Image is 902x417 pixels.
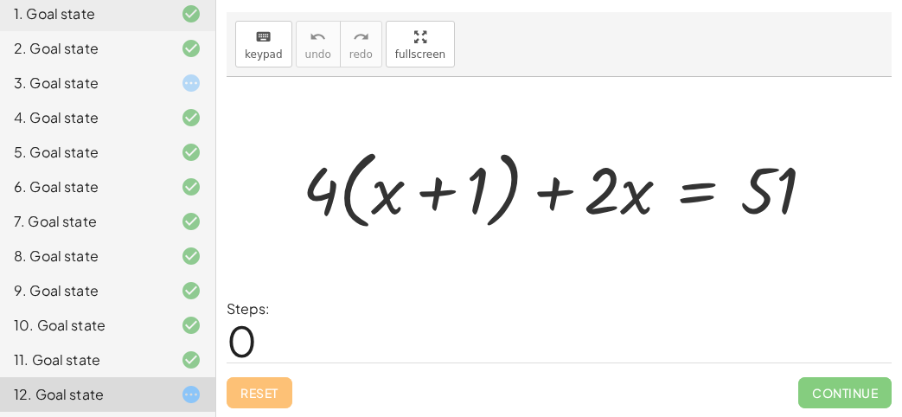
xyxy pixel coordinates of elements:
div: 1. Goal state [14,3,153,24]
div: 11. Goal state [14,350,153,370]
i: Task finished and correct. [181,315,202,336]
i: Task started. [181,384,202,405]
label: Steps: [227,299,270,318]
span: keypad [245,48,283,61]
button: undoundo [296,21,341,67]
div: 6. Goal state [14,176,153,197]
i: Task finished and correct. [181,211,202,232]
i: Task finished and correct. [181,142,202,163]
i: Task finished and correct. [181,280,202,301]
div: 8. Goal state [14,246,153,266]
i: keyboard [255,27,272,48]
i: Task finished and correct. [181,176,202,197]
span: redo [349,48,373,61]
div: 10. Goal state [14,315,153,336]
div: 9. Goal state [14,280,153,301]
i: undo [310,27,326,48]
span: fullscreen [395,48,445,61]
i: Task finished and correct. [181,3,202,24]
div: 12. Goal state [14,384,153,405]
div: 7. Goal state [14,211,153,232]
button: redoredo [340,21,382,67]
button: keyboardkeypad [235,21,292,67]
i: Task finished and correct. [181,350,202,370]
i: Task finished and correct. [181,246,202,266]
div: 3. Goal state [14,73,153,93]
i: redo [353,27,369,48]
div: 5. Goal state [14,142,153,163]
span: 0 [227,314,257,367]
i: Task finished and correct. [181,107,202,128]
i: Task started. [181,73,202,93]
div: 4. Goal state [14,107,153,128]
span: undo [305,48,331,61]
div: 2. Goal state [14,38,153,59]
button: fullscreen [386,21,455,67]
i: Task finished and correct. [181,38,202,59]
